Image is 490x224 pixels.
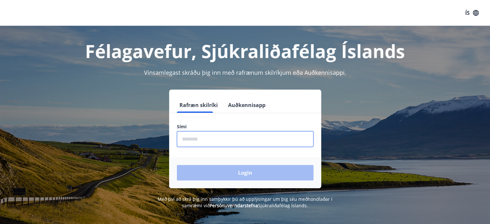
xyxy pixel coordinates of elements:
[462,7,482,19] button: ÍS
[144,69,346,76] span: Vinsamlegast skráðu þig inn með rafrænum skilríkjum eða Auðkennisappi.
[226,97,268,113] button: Auðkennisapp
[177,123,313,130] label: Sími
[158,196,332,209] span: Með því að skrá þig inn samþykkir þú að upplýsingar um þig séu meðhöndlaðar í samræmi við Sjúkral...
[177,97,220,113] button: Rafræn skilríki
[21,39,469,63] h1: Félagavefur, Sjúkraliðafélag Íslands
[210,202,258,209] a: Persónuverndarstefna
